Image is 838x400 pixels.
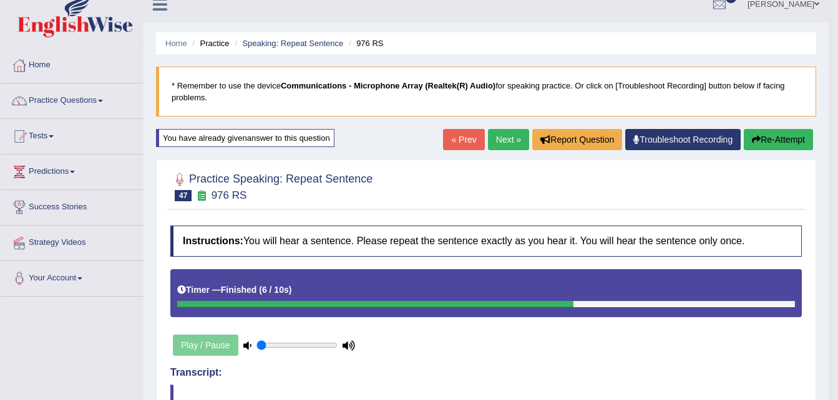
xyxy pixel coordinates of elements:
[177,285,291,295] h5: Timer —
[346,37,384,49] li: 976 RS
[1,48,143,79] a: Home
[259,285,262,295] b: (
[212,189,247,201] small: 976 RS
[443,129,484,150] a: « Prev
[625,129,741,150] a: Troubleshoot Recording
[1,119,143,150] a: Tests
[1,261,143,292] a: Your Account
[281,81,495,90] b: Communications - Microphone Array (Realtek(R) Audio)
[165,39,187,48] a: Home
[170,367,802,378] h4: Transcript:
[1,155,143,186] a: Predictions
[189,37,229,49] li: Practice
[183,236,243,246] b: Instructions:
[156,129,334,147] div: You have already given answer to this question
[744,129,813,150] button: Re-Attempt
[175,190,192,201] span: 47
[488,129,529,150] a: Next »
[1,83,143,115] a: Practice Questions
[289,285,292,295] b: )
[242,39,343,48] a: Speaking: Repeat Sentence
[170,226,802,257] h4: You will hear a sentence. Please repeat the sentence exactly as you hear it. You will hear the se...
[170,170,373,201] h2: Practice Speaking: Repeat Sentence
[532,129,622,150] button: Report Question
[262,285,289,295] b: 6 / 10s
[221,285,257,295] b: Finished
[156,67,816,117] blockquote: * Remember to use the device for speaking practice. Or click on [Troubleshoot Recording] button b...
[1,226,143,257] a: Strategy Videos
[195,190,208,202] small: Exam occurring question
[1,190,143,221] a: Success Stories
